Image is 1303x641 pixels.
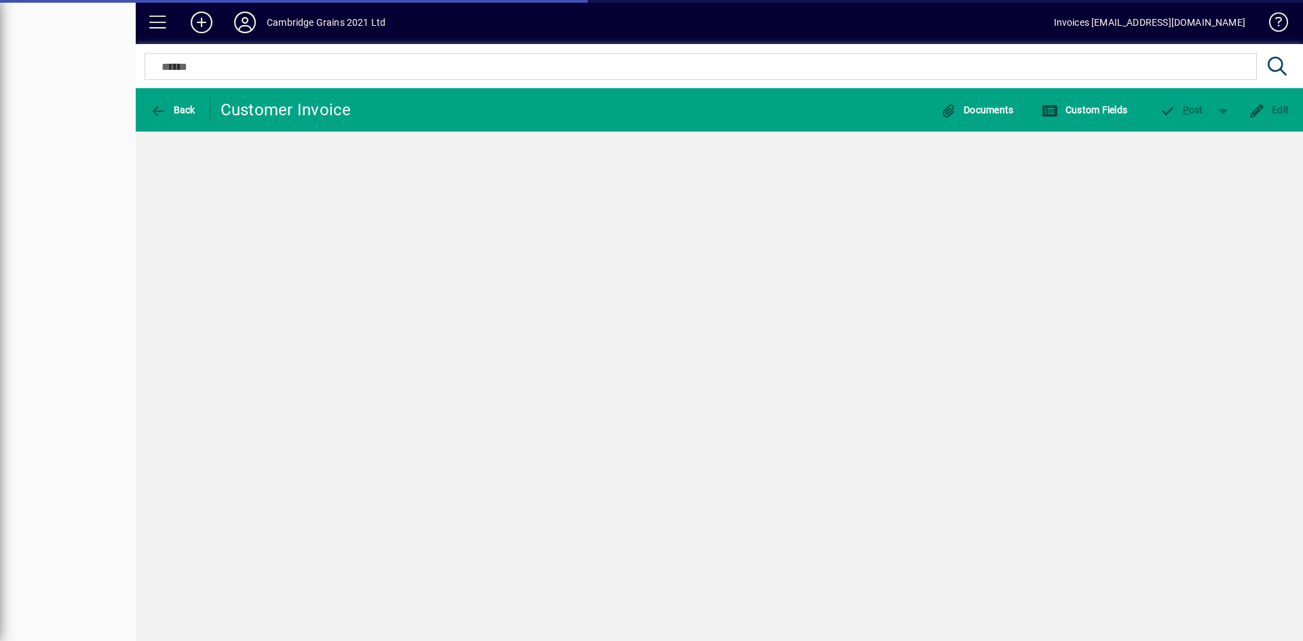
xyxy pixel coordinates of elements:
[267,12,385,33] div: Cambridge Grains 2021 Ltd
[180,10,223,35] button: Add
[1159,104,1203,115] span: ost
[1183,104,1189,115] span: P
[1152,98,1210,122] button: Post
[937,98,1017,122] button: Documents
[1259,3,1286,47] a: Knowledge Base
[1042,104,1127,115] span: Custom Fields
[221,99,352,121] div: Customer Invoice
[1038,98,1131,122] button: Custom Fields
[147,98,199,122] button: Back
[1249,104,1289,115] span: Edit
[223,10,267,35] button: Profile
[136,98,210,122] app-page-header-button: Back
[1054,12,1245,33] div: Invoices [EMAIL_ADDRESS][DOMAIN_NAME]
[1245,98,1293,122] button: Edit
[941,104,1014,115] span: Documents
[150,104,195,115] span: Back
